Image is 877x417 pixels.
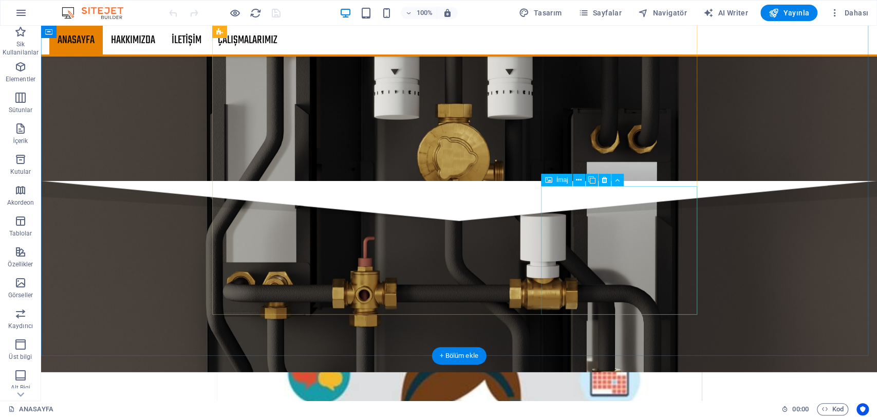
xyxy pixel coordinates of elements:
[9,229,32,238] p: Tablolar
[432,347,487,365] div: + Bölüm ekle
[8,322,33,330] p: Kaydırıcı
[515,5,566,21] div: Tasarım (Ctrl+Alt+Y)
[830,8,868,18] span: Dahası
[8,260,33,268] p: Özellikler
[249,7,262,19] button: reload
[416,7,433,19] h6: 100%
[699,5,752,21] button: AI Writer
[515,5,566,21] button: Tasarım
[781,403,809,415] h6: Oturum süresi
[856,403,869,415] button: Usercentrics
[401,7,437,19] button: 100%
[8,291,33,299] p: Görseller
[519,8,562,18] span: Tasarım
[10,168,31,176] p: Kutular
[792,403,808,415] span: 00 00
[556,177,568,183] span: İmaj
[250,7,262,19] i: Sayfayı yeniden yükleyin
[59,7,136,19] img: Editor Logo
[703,8,748,18] span: AI Writer
[578,8,622,18] span: Sayfalar
[11,384,31,392] p: Alt Bigi
[7,198,34,207] p: Akordeon
[9,106,33,114] p: Sütunlar
[9,353,32,361] p: Üst bilgi
[638,8,687,18] span: Navigatör
[760,5,817,21] button: Yayınla
[6,75,35,83] p: Elementler
[574,5,626,21] button: Sayfalar
[8,403,53,415] a: Seçimi iptal etmek için tıkla. Sayfaları açmak için çift tıkla
[443,8,452,17] i: Yeniden boyutlandırmada yakınlaştırma düzeyini seçilen cihaza uyacak şekilde otomatik olarak ayarla.
[634,5,691,21] button: Navigatör
[826,5,872,21] button: Dahası
[229,7,241,19] button: Ön izleme modundan çıkıp düzenlemeye devam etmek için buraya tıklayın
[799,405,801,413] span: :
[13,137,28,145] p: İçerik
[822,403,844,415] span: Kod
[769,8,809,18] span: Yayınla
[817,403,848,415] button: Kod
